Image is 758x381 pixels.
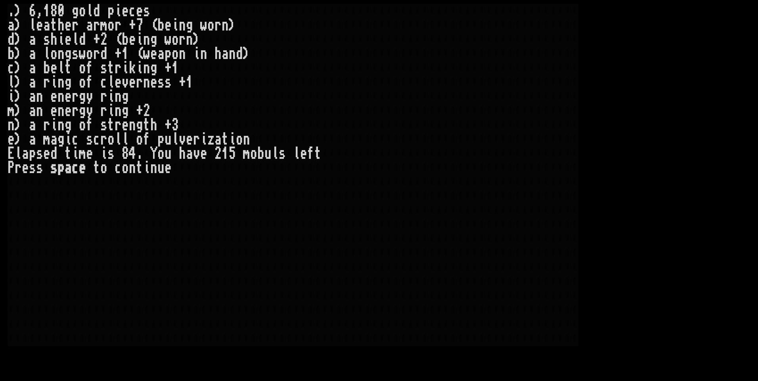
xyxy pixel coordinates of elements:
div: m [79,147,86,161]
div: n [57,104,65,118]
div: ) [15,47,22,61]
div: , [36,4,43,18]
div: e [8,132,15,147]
div: ) [243,47,250,61]
div: 4 [129,147,136,161]
div: n [57,118,65,132]
div: o [79,61,86,75]
div: o [100,161,107,175]
div: a [29,61,36,75]
div: ) [15,90,22,104]
div: i [100,147,107,161]
div: e [150,75,157,90]
div: d [8,32,15,47]
div: n [8,118,15,132]
div: l [29,18,36,32]
div: ) [15,118,22,132]
div: r [93,47,100,61]
div: i [172,18,179,32]
div: e [115,75,122,90]
div: ( [115,32,122,47]
div: o [236,132,243,147]
div: r [93,18,100,32]
div: g [57,132,65,147]
div: p [29,147,36,161]
div: g [122,104,129,118]
div: + [165,118,172,132]
div: u [264,147,272,161]
div: o [79,75,86,90]
div: ( [136,47,143,61]
div: b [157,18,165,32]
div: p [165,47,172,61]
div: i [57,32,65,47]
div: g [150,61,157,75]
div: e [136,4,143,18]
div: o [86,47,93,61]
div: + [179,75,186,90]
div: e [165,18,172,32]
div: m [8,104,15,118]
div: t [65,147,72,161]
div: E [8,147,15,161]
div: ) [15,32,22,47]
div: i [122,61,129,75]
div: l [107,75,115,90]
div: a [29,32,36,47]
div: g [79,90,86,104]
div: e [86,147,93,161]
div: c [72,161,79,175]
div: r [72,104,79,118]
div: r [100,90,107,104]
div: t [93,161,100,175]
div: a [186,147,193,161]
div: g [150,32,157,47]
div: r [193,132,200,147]
div: a [22,147,29,161]
div: b [8,47,15,61]
div: r [43,118,50,132]
div: m [100,18,107,32]
div: h [214,47,222,61]
div: r [72,90,79,104]
div: y [86,104,93,118]
div: e [129,75,136,90]
div: a [29,104,36,118]
div: u [165,147,172,161]
div: a [8,18,15,32]
div: 8 [122,147,129,161]
div: o [136,132,143,147]
div: 2 [143,104,150,118]
div: i [65,132,72,147]
div: e [50,90,57,104]
div: s [279,147,286,161]
div: n [179,47,186,61]
div: n [57,47,65,61]
div: a [65,161,72,175]
div: f [86,118,93,132]
div: s [36,147,43,161]
div: e [65,90,72,104]
div: n [186,32,193,47]
div: n [179,18,186,32]
div: P [8,161,15,175]
div: e [43,147,50,161]
div: a [29,132,36,147]
div: ) [15,4,22,18]
div: ( [150,18,157,32]
div: w [165,32,172,47]
div: d [79,32,86,47]
div: w [143,47,150,61]
div: r [72,18,79,32]
div: . [136,147,143,161]
div: b [122,32,129,47]
div: n [243,132,250,147]
div: i [143,161,150,175]
div: k [129,61,136,75]
div: n [143,75,150,90]
div: e [50,104,57,118]
div: p [57,161,65,175]
div: g [79,104,86,118]
div: t [107,118,115,132]
div: ) [229,18,236,32]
